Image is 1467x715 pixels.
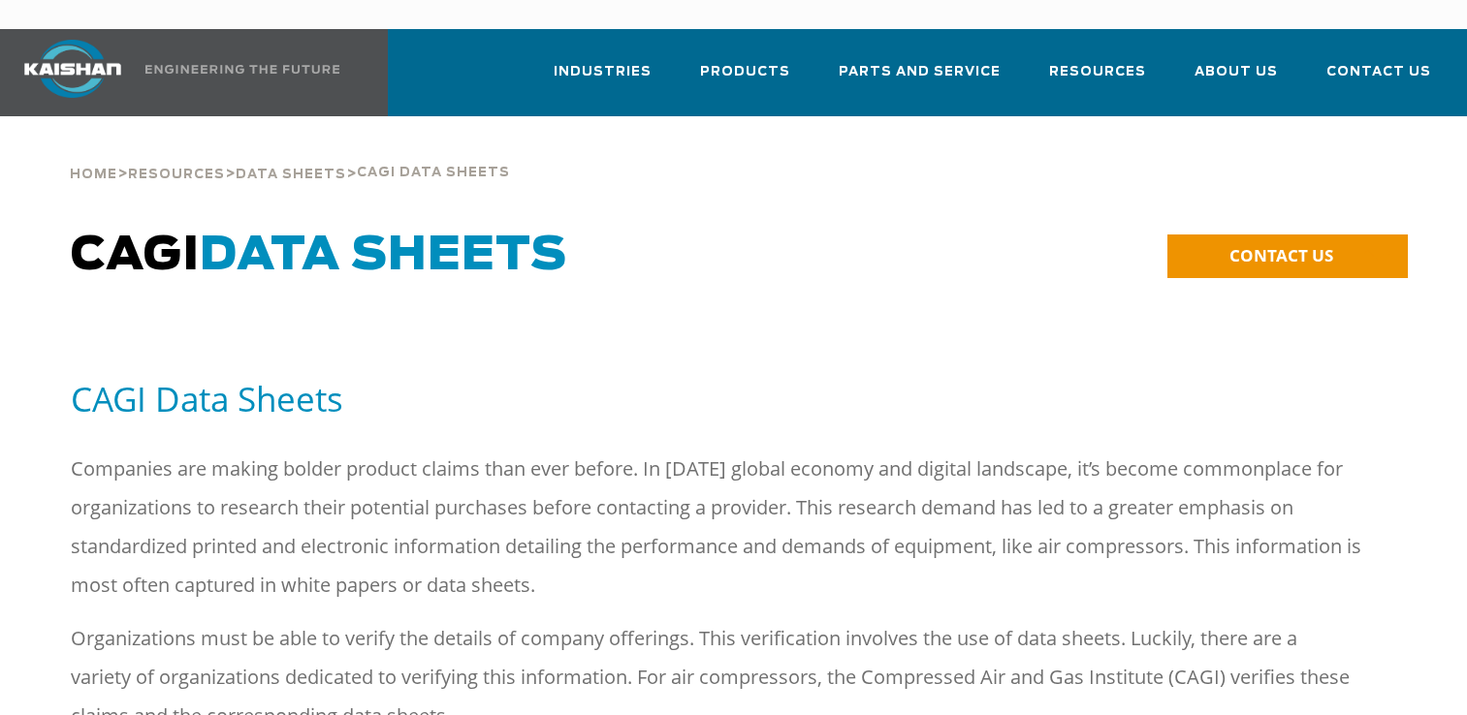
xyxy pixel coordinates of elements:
[1167,234,1408,278] a: CONTACT US
[554,61,652,83] span: Industries
[1326,61,1431,83] span: Contact Us
[554,47,652,112] a: Industries
[200,233,567,279] span: Data Sheets
[1326,47,1431,112] a: Contact Us
[700,47,790,112] a: Products
[1049,47,1146,112] a: Resources
[70,169,117,181] span: Home
[236,169,346,181] span: Data Sheets
[1195,61,1278,83] span: About Us
[128,169,225,181] span: Resources
[839,47,1001,112] a: Parts and Service
[1195,47,1278,112] a: About Us
[145,65,339,74] img: Engineering the future
[71,377,1397,420] h5: CAGI Data Sheets
[236,165,346,182] a: Data Sheets
[71,233,567,279] span: CAGI
[357,167,510,179] span: Cagi Data Sheets
[70,116,510,190] div: > > >
[71,450,1362,605] p: Companies are making bolder product claims than ever before. In [DATE] global economy and digital...
[128,165,225,182] a: Resources
[1049,61,1146,83] span: Resources
[1229,244,1333,266] span: CONTACT US
[70,165,117,182] a: Home
[700,61,790,83] span: Products
[839,61,1001,83] span: Parts and Service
